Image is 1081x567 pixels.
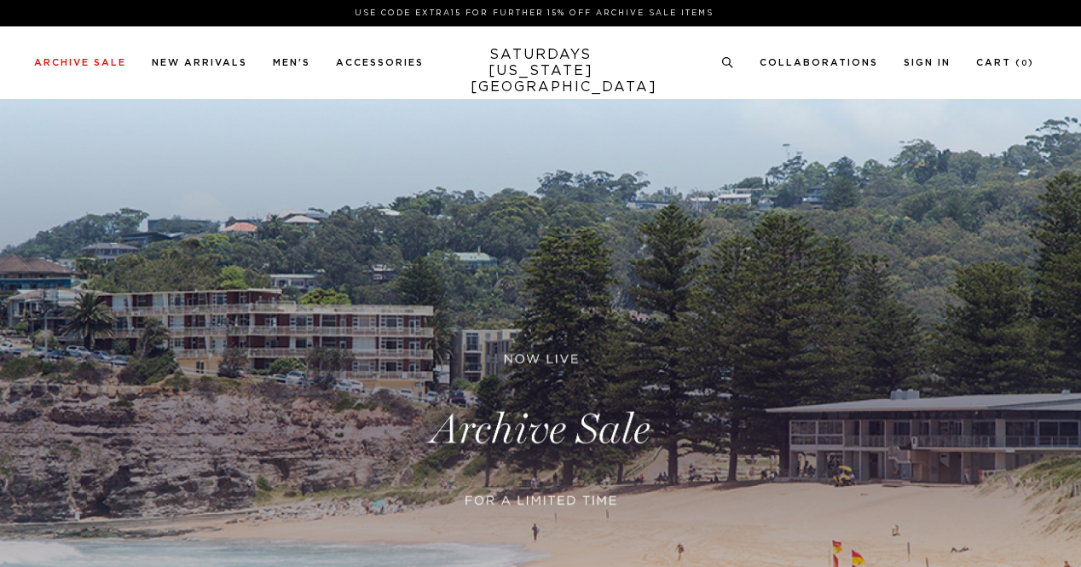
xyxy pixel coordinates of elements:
[34,58,126,67] a: Archive Sale
[471,47,611,95] a: SATURDAYS[US_STATE][GEOGRAPHIC_DATA]
[273,58,310,67] a: Men's
[41,7,1027,20] p: Use Code EXTRA15 for Further 15% Off Archive Sale Items
[760,58,878,67] a: Collaborations
[1021,60,1028,67] small: 0
[152,58,247,67] a: New Arrivals
[336,58,424,67] a: Accessories
[976,58,1034,67] a: Cart (0)
[904,58,951,67] a: Sign In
